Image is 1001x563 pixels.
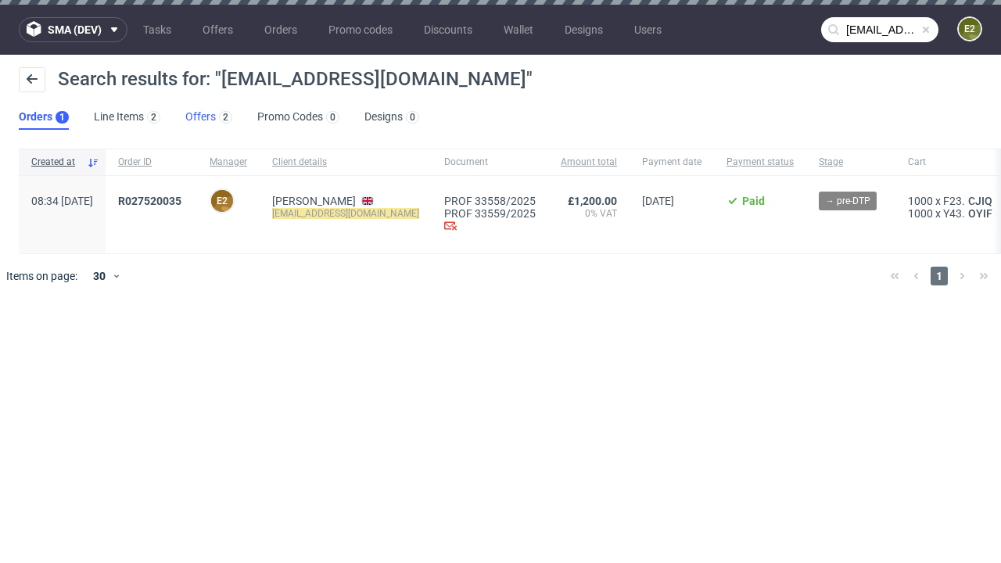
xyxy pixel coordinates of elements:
span: Stage [819,156,883,169]
div: 0 [410,112,415,123]
a: [PERSON_NAME] [272,195,356,207]
span: 1 [931,267,948,285]
a: OYIF [965,207,996,220]
span: R027520035 [118,195,181,207]
a: Orders1 [19,105,69,130]
a: PROF 33558/2025 [444,195,536,207]
div: 2 [223,112,228,123]
div: x [908,195,996,207]
a: Offers [193,17,242,42]
a: Discounts [414,17,482,42]
span: [DATE] [642,195,674,207]
div: 1 [59,112,65,123]
span: → pre-DTP [825,194,870,208]
span: Payment date [642,156,701,169]
a: Tasks [134,17,181,42]
span: Client details [272,156,419,169]
span: £1,200.00 [568,195,617,207]
a: CJIQ [965,195,996,207]
span: Paid [742,195,765,207]
a: Wallet [494,17,543,42]
span: Cart [908,156,996,169]
a: Promo Codes0 [257,105,339,130]
a: Orders [255,17,307,42]
div: 30 [84,265,112,287]
span: F23. [943,195,965,207]
span: Order ID [118,156,185,169]
span: sma (dev) [48,24,102,35]
mark: [EMAIL_ADDRESS][DOMAIN_NAME] [272,208,419,219]
div: x [908,207,996,220]
span: 0% VAT [561,207,617,220]
span: Amount total [561,156,617,169]
span: Manager [210,156,247,169]
span: Created at [31,156,81,169]
a: Offers2 [185,105,232,130]
figcaption: e2 [959,18,981,40]
a: Line Items2 [94,105,160,130]
span: 08:34 [DATE] [31,195,93,207]
span: Document [444,156,536,169]
span: Items on page: [6,268,77,284]
a: Users [625,17,671,42]
a: PROF 33559/2025 [444,207,536,220]
button: sma (dev) [19,17,127,42]
span: Y43. [943,207,965,220]
span: 1000 [908,195,933,207]
span: Payment status [727,156,794,169]
div: 2 [151,112,156,123]
span: 1000 [908,207,933,220]
a: R027520035 [118,195,185,207]
figcaption: e2 [211,190,233,212]
a: Promo codes [319,17,402,42]
div: 0 [330,112,335,123]
span: Search results for: "[EMAIL_ADDRESS][DOMAIN_NAME]" [58,68,533,90]
a: Designs [555,17,612,42]
a: Designs0 [364,105,419,130]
